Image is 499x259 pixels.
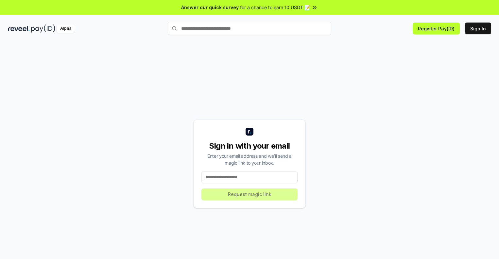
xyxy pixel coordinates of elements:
img: logo_small [246,128,253,136]
div: Enter your email address and we’ll send a magic link to your inbox. [201,153,298,166]
img: reveel_dark [8,24,30,33]
img: pay_id [31,24,55,33]
span: for a chance to earn 10 USDT 📝 [240,4,310,11]
div: Alpha [57,24,75,33]
button: Sign In [465,23,491,34]
span: Answer our quick survey [181,4,239,11]
div: Sign in with your email [201,141,298,151]
button: Register Pay(ID) [413,23,460,34]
